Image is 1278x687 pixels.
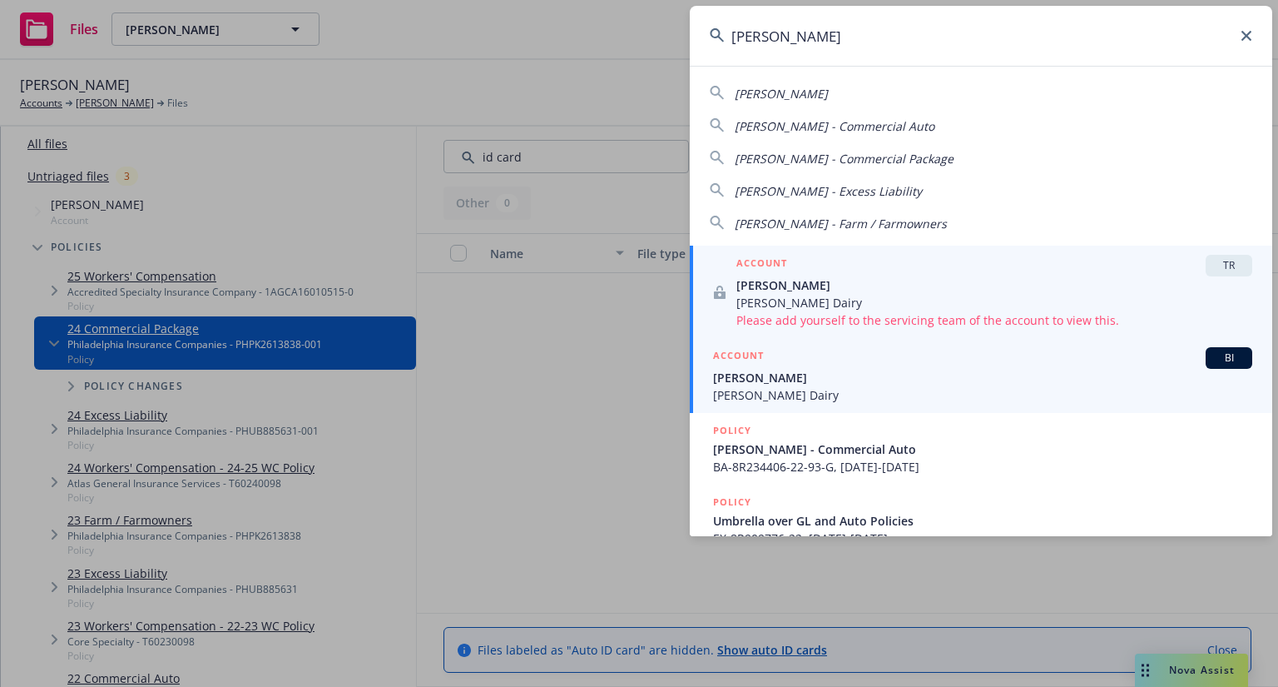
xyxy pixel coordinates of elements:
[713,530,1252,547] span: EX-8R909776-22, [DATE]-[DATE]
[735,86,828,102] span: [PERSON_NAME]
[736,255,787,275] h5: ACCOUNT
[713,458,1252,475] span: BA-8R234406-22-93-G, [DATE]-[DATE]
[735,118,934,134] span: [PERSON_NAME] - Commercial Auto
[713,441,1252,458] span: [PERSON_NAME] - Commercial Auto
[1212,351,1246,366] span: BI
[713,512,1252,530] span: Umbrella over GL and Auto Policies
[713,347,764,367] h5: ACCOUNT
[713,494,751,510] h5: POLICY
[713,386,1252,404] span: [PERSON_NAME] Dairy
[690,413,1272,485] a: POLICY[PERSON_NAME] - Commercial AutoBA-8R234406-22-93-G, [DATE]-[DATE]
[735,151,954,167] span: [PERSON_NAME] - Commercial Package
[736,311,1252,329] span: Please add yourself to the servicing team of the account to view this.
[690,6,1272,66] input: Search...
[735,183,922,199] span: [PERSON_NAME] - Excess Liability
[736,276,1252,294] span: [PERSON_NAME]
[1212,258,1246,273] span: TR
[713,369,1252,386] span: [PERSON_NAME]
[690,485,1272,556] a: POLICYUmbrella over GL and Auto PoliciesEX-8R909776-22, [DATE]-[DATE]
[690,338,1272,413] a: ACCOUNTBI[PERSON_NAME][PERSON_NAME] Dairy
[736,294,1252,311] span: [PERSON_NAME] Dairy
[690,246,1272,338] a: ACCOUNTTR[PERSON_NAME][PERSON_NAME] DairyPlease add yourself to the servicing team of the account...
[713,422,751,439] h5: POLICY
[735,216,947,231] span: [PERSON_NAME] - Farm / Farmowners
